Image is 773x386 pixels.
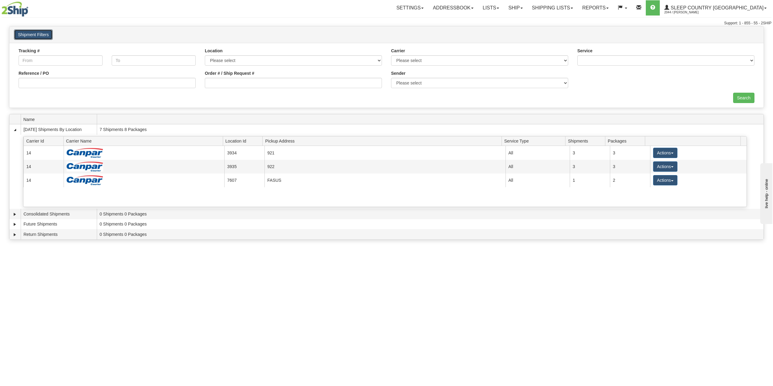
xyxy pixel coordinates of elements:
input: To [112,55,196,66]
span: 2044 / [PERSON_NAME] [664,9,710,16]
label: Order # / Ship Request # [205,70,254,76]
span: Name [23,115,97,124]
td: 0 Shipments 0 Packages [97,219,764,229]
td: All [505,174,570,187]
td: 14 [23,146,64,160]
td: 1 [570,174,610,187]
td: 3 [610,160,650,174]
a: Lists [478,0,504,16]
a: Reports [578,0,613,16]
a: Expand [12,211,18,217]
label: Location [205,48,222,54]
td: 2 [610,174,650,187]
span: Sleep Country [GEOGRAPHIC_DATA] [669,5,764,10]
td: 7607 [224,174,264,187]
label: Carrier [391,48,405,54]
span: Packages [608,136,645,146]
div: live help - online [5,5,56,10]
label: Tracking # [19,48,40,54]
iframe: chat widget [759,162,772,224]
img: logo2044.jpg [2,2,28,17]
td: 922 [264,160,505,174]
span: Location Id [226,136,263,146]
a: Collapse [12,127,18,133]
input: Search [733,93,754,103]
button: Actions [653,161,677,172]
td: All [505,146,570,160]
a: Settings [392,0,428,16]
input: From [19,55,103,66]
td: [DATE] Shipments By Location [21,124,97,135]
td: 14 [23,160,64,174]
button: Actions [653,175,677,185]
td: 3935 [224,160,264,174]
td: Return Shipments [21,229,97,240]
label: Sender [391,70,405,76]
td: 3 [610,146,650,160]
td: 0 Shipments 0 Packages [97,209,764,219]
td: 7 Shipments 8 Packages [97,124,764,135]
img: Canpar [67,162,103,171]
a: Ship [504,0,527,16]
td: 3 [570,160,610,174]
td: 14 [23,174,64,187]
button: Shipment Filters [14,29,53,40]
a: Shipping lists [527,0,578,16]
td: All [505,160,570,174]
td: 3 [570,146,610,160]
span: Carrier Name [66,136,223,146]
img: Canpar [67,175,103,185]
label: Reference / PO [19,70,49,76]
td: 3934 [224,146,264,160]
span: Service Type [504,136,565,146]
a: Addressbook [428,0,478,16]
td: Future Shipments [21,219,97,229]
span: Pickup Address [265,136,502,146]
a: Expand [12,232,18,238]
div: Support: 1 - 855 - 55 - 2SHIP [2,21,771,26]
button: Actions [653,148,677,158]
span: Shipments [568,136,605,146]
td: Consolidated Shipments [21,209,97,219]
label: Service [577,48,593,54]
img: Canpar [67,148,103,158]
a: Expand [12,221,18,227]
span: Carrier Id [26,136,63,146]
td: FASUS [264,174,505,187]
a: Sleep Country [GEOGRAPHIC_DATA] 2044 / [PERSON_NAME] [660,0,771,16]
td: 921 [264,146,505,160]
td: 0 Shipments 0 Packages [97,229,764,240]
